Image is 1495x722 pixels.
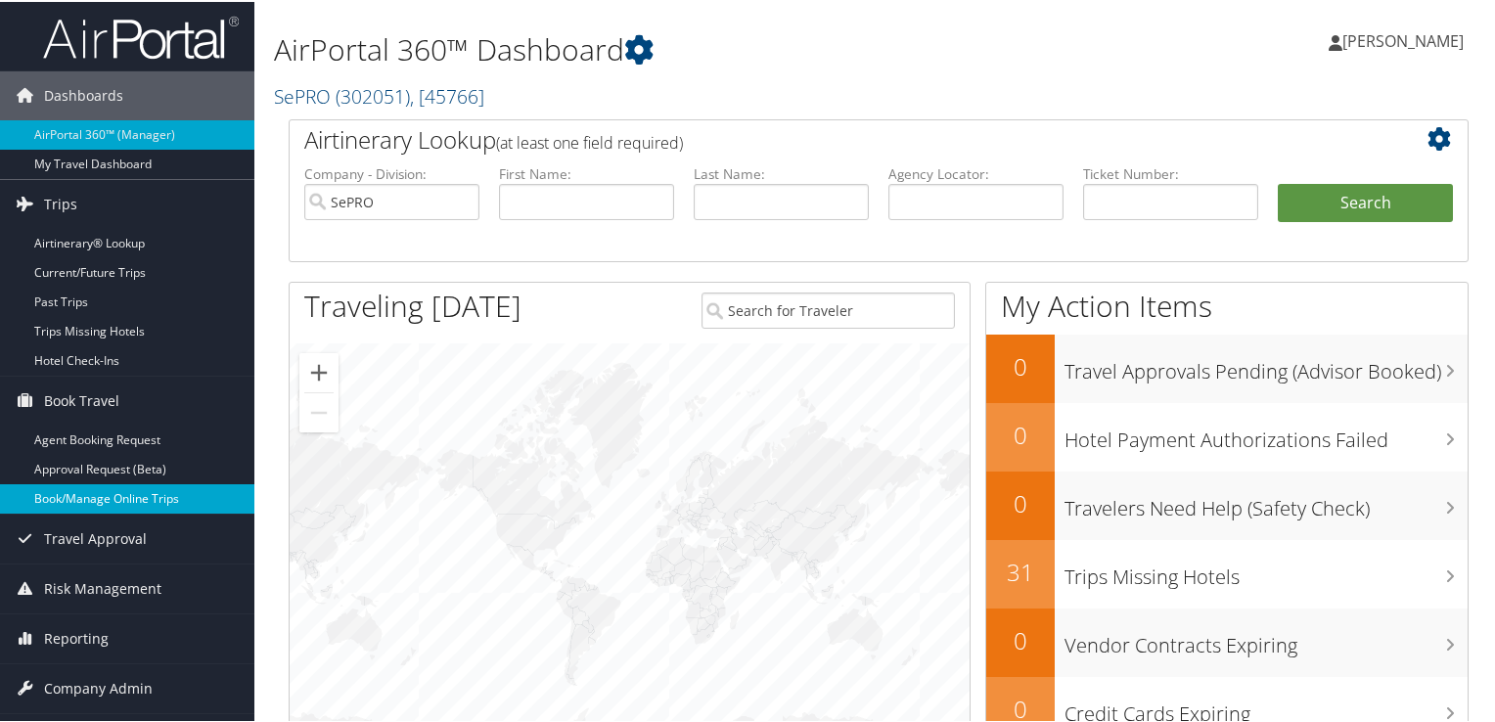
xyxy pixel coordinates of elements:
a: 31Trips Missing Hotels [986,538,1468,607]
h3: Travel Approvals Pending (Advisor Booked) [1065,346,1468,384]
label: Company - Division: [304,162,479,182]
span: Trips [44,178,77,227]
span: [PERSON_NAME] [1342,28,1464,50]
span: Risk Management [44,563,161,611]
span: Dashboards [44,69,123,118]
button: Zoom out [299,391,339,430]
a: 0Travel Approvals Pending (Advisor Booked) [986,333,1468,401]
h3: Vendor Contracts Expiring [1065,620,1468,657]
label: Agency Locator: [888,162,1064,182]
a: SePRO [274,81,484,108]
span: Company Admin [44,662,153,711]
span: , [ 45766 ] [410,81,484,108]
h2: 0 [986,417,1055,450]
label: Ticket Number: [1083,162,1258,182]
a: 0Hotel Payment Authorizations Failed [986,401,1468,470]
a: [PERSON_NAME] [1329,10,1483,68]
a: 0Vendor Contracts Expiring [986,607,1468,675]
h1: Traveling [DATE] [304,284,521,325]
h3: Travelers Need Help (Safety Check) [1065,483,1468,520]
h2: 0 [986,485,1055,519]
h2: Airtinerary Lookup [304,121,1355,155]
h2: 31 [986,554,1055,587]
span: Book Travel [44,375,119,424]
h3: Hotel Payment Authorizations Failed [1065,415,1468,452]
h1: My Action Items [986,284,1468,325]
button: Search [1278,182,1453,221]
button: Zoom in [299,351,339,390]
img: airportal-logo.png [43,13,239,59]
h2: 0 [986,348,1055,382]
a: 0Travelers Need Help (Safety Check) [986,470,1468,538]
label: First Name: [499,162,674,182]
span: (at least one field required) [496,130,683,152]
span: Travel Approval [44,513,147,562]
h1: AirPortal 360™ Dashboard [274,27,1080,68]
h2: 0 [986,622,1055,655]
input: Search for Traveler [702,291,956,327]
span: ( 302051 ) [336,81,410,108]
label: Last Name: [694,162,869,182]
h3: Trips Missing Hotels [1065,552,1468,589]
span: Reporting [44,612,109,661]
